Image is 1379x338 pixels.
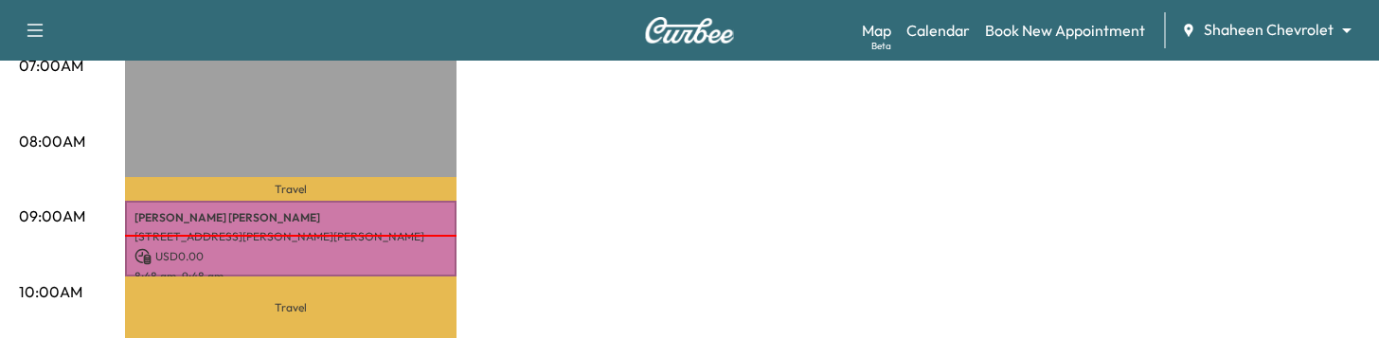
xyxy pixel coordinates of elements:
p: [PERSON_NAME] [PERSON_NAME] [134,210,447,225]
p: [STREET_ADDRESS][PERSON_NAME][PERSON_NAME] [134,229,447,244]
p: 8:48 am - 9:48 am [134,269,447,284]
p: 10:00AM [19,280,82,303]
a: MapBeta [862,19,891,42]
p: USD 0.00 [134,248,447,265]
p: 09:00AM [19,205,85,227]
p: Travel [125,177,457,200]
img: Curbee Logo [644,17,735,44]
a: Calendar [906,19,970,42]
p: 07:00AM [19,54,83,77]
span: Shaheen Chevrolet [1204,19,1334,41]
a: Book New Appointment [985,19,1145,42]
div: Beta [871,39,891,53]
p: 08:00AM [19,130,85,152]
p: Travel [125,276,457,338]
